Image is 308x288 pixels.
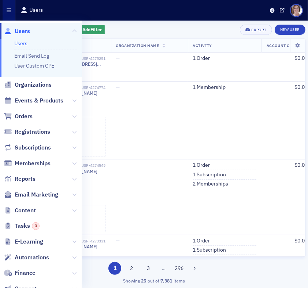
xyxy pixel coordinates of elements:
a: Organizations [4,81,52,89]
span: $0.00 [295,237,308,244]
span: Automations [15,253,49,262]
button: 296 [172,262,185,275]
a: Content [4,206,36,215]
a: Subscriptions [4,144,51,152]
div: Showing out of items [3,277,305,284]
div: USR-4275251 [66,56,106,61]
span: Profile [290,4,303,17]
a: 1 Subscription [193,247,226,253]
a: Automations [4,253,49,262]
span: Events & Products [15,97,63,105]
a: New User [275,25,305,35]
a: Email Send Log [14,53,49,59]
span: Account Credit [267,43,301,48]
a: Tasks3 [4,222,40,230]
span: — [116,162,120,168]
strong: 7,381 [159,277,174,284]
span: Tasks [15,222,40,230]
a: 1 Order [193,55,210,62]
span: $0.00 [295,84,308,90]
span: — [116,84,120,90]
button: 1 [108,262,121,275]
a: Orders [4,112,33,120]
span: Add Filter [82,26,102,33]
a: 1 Membership [193,84,226,91]
span: Content [15,206,36,215]
a: Events & Products [4,97,63,105]
span: E-Learning [15,238,43,246]
a: User Custom CPE [14,62,54,69]
span: Users [15,27,30,35]
span: Orders [15,112,33,120]
a: Reports [4,175,36,183]
a: E-Learning [4,238,43,246]
span: Activity [193,43,212,48]
a: Email Marketing [4,191,58,199]
button: Export [240,25,272,35]
a: 1 Order [193,238,210,244]
a: Memberships [4,159,51,168]
a: 1 Order [193,162,210,169]
div: USR-4273331 [66,239,106,244]
div: USR-4274774 [66,85,106,90]
button: 3 [142,262,155,275]
a: Registrations [4,128,50,136]
a: 2 Memberships [193,256,229,263]
strong: 25 [140,277,148,284]
span: Memberships [15,159,51,168]
a: Finance [4,269,36,277]
span: Subscriptions [15,144,51,152]
span: Reports [15,175,36,183]
div: USR-4274545 [66,163,106,168]
span: $0.00 [295,162,308,168]
div: 3 [32,222,40,230]
button: 2 [125,262,138,275]
a: Users [14,40,27,47]
span: Organization Name [116,43,159,48]
span: — [116,55,120,61]
span: — [116,237,120,244]
a: 2 Memberships [193,181,229,187]
button: AddFilter [75,25,105,34]
div: Export [252,28,267,32]
span: Registrations [15,128,50,136]
span: Finance [15,269,36,277]
span: $0.00 [295,55,308,61]
span: … [159,265,169,271]
span: Organizations [15,81,52,89]
h1: Users [29,7,43,14]
a: 1 Subscription [193,172,226,178]
span: Email Marketing [15,191,58,199]
a: Users [4,27,30,35]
